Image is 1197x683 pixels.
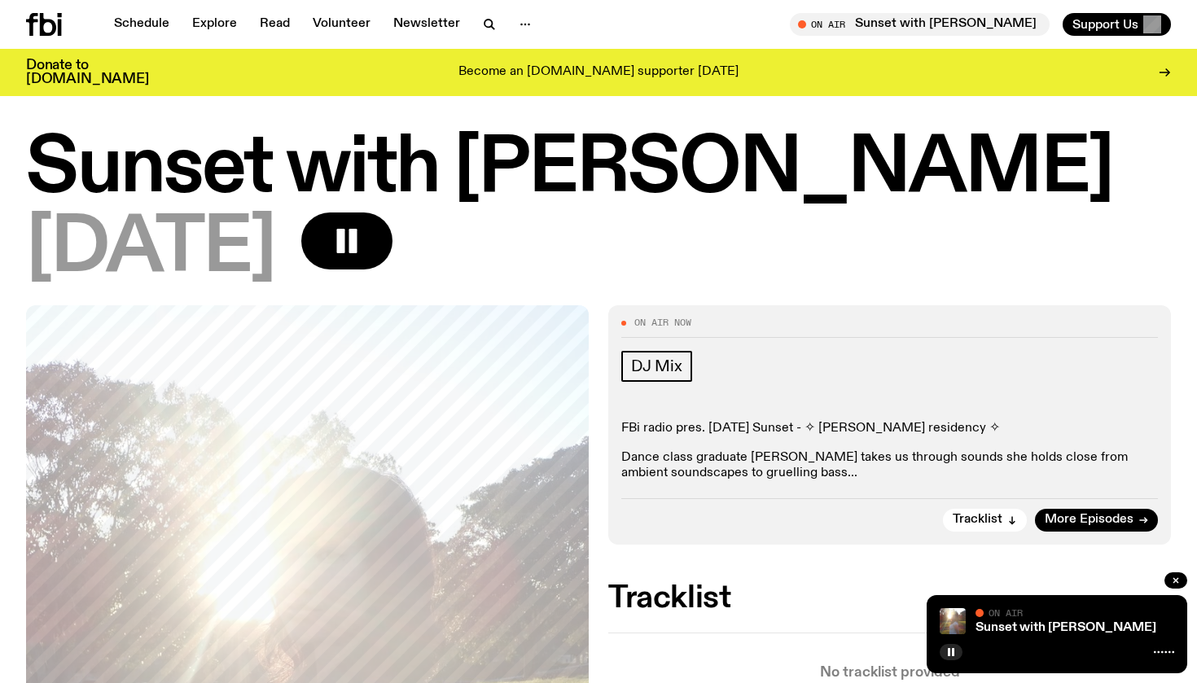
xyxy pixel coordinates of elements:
[621,421,1158,436] p: FBi radio pres. [DATE] Sunset - ✧ [PERSON_NAME] residency ✧
[250,13,300,36] a: Read
[384,13,470,36] a: Newsletter
[631,357,682,375] span: DJ Mix
[303,13,380,36] a: Volunteer
[608,584,1171,613] h2: Tracklist
[943,509,1027,532] button: Tracklist
[182,13,247,36] a: Explore
[621,450,1158,481] p: Dance class graduate [PERSON_NAME] takes us through sounds she holds close from ambient soundscap...
[1072,17,1138,32] span: Support Us
[1045,514,1133,526] span: More Episodes
[608,666,1171,680] p: No tracklist provided
[989,607,1023,618] span: On Air
[953,514,1002,526] span: Tracklist
[26,212,275,286] span: [DATE]
[458,65,739,80] p: Become an [DOMAIN_NAME] supporter [DATE]
[976,621,1156,634] a: Sunset with [PERSON_NAME]
[621,351,692,382] a: DJ Mix
[26,59,149,86] h3: Donate to [DOMAIN_NAME]
[1035,509,1158,532] a: More Episodes
[790,13,1050,36] button: On AirSunset with [PERSON_NAME]
[104,13,179,36] a: Schedule
[634,318,691,327] span: On Air Now
[26,133,1171,206] h1: Sunset with [PERSON_NAME]
[1063,13,1171,36] button: Support Us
